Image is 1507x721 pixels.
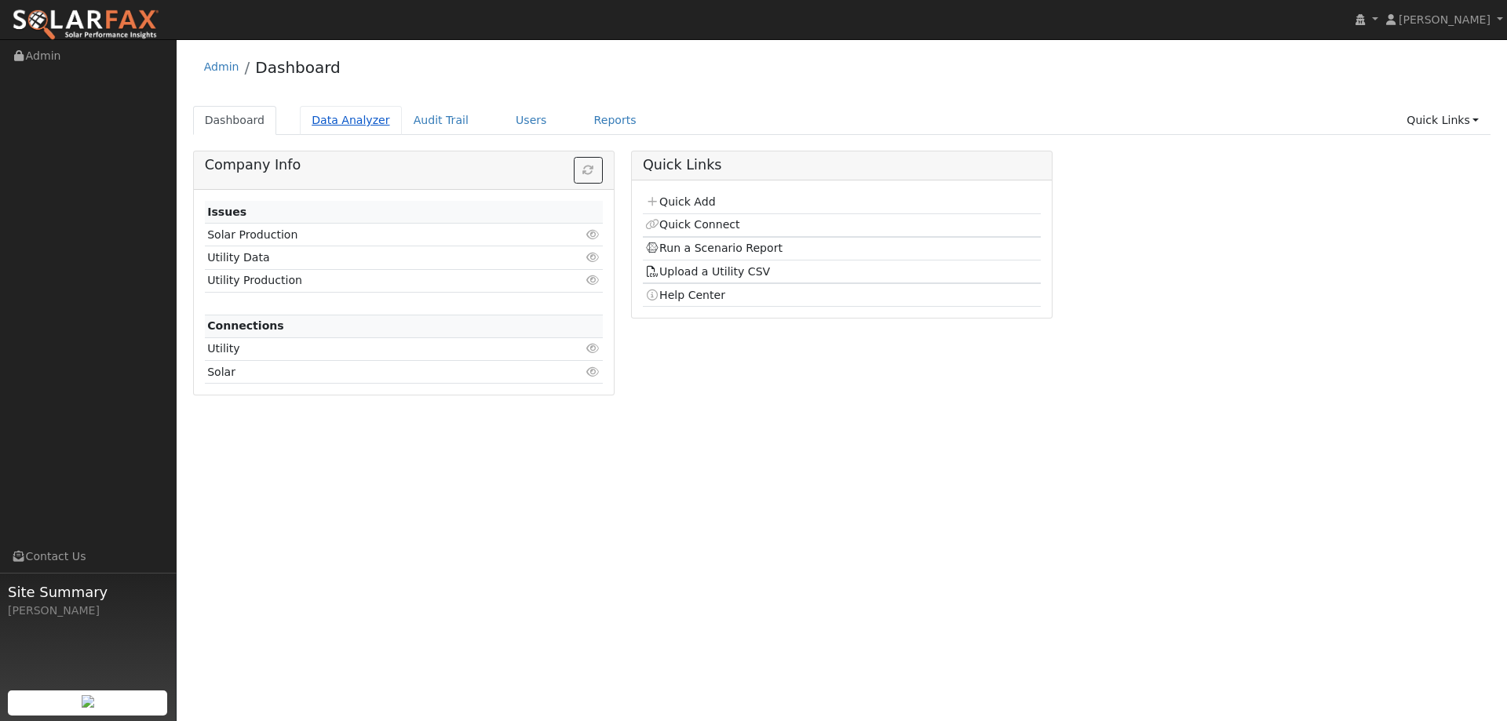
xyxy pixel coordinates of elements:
a: Help Center [645,289,725,301]
td: Solar [205,361,538,384]
i: Click to view [586,275,600,286]
a: Dashboard [255,58,341,77]
a: Data Analyzer [300,106,402,135]
a: Dashboard [193,106,277,135]
a: Quick Connect [645,218,739,231]
div: [PERSON_NAME] [8,603,168,619]
i: Click to view [586,229,600,240]
span: Site Summary [8,581,168,603]
a: Users [504,106,559,135]
a: Reports [582,106,648,135]
a: Upload a Utility CSV [645,265,770,278]
i: Click to view [586,366,600,377]
a: Audit Trail [402,106,480,135]
span: [PERSON_NAME] [1399,13,1491,26]
strong: Issues [207,206,246,218]
strong: Connections [207,319,284,332]
td: Solar Production [205,224,538,246]
a: Quick Links [1395,106,1491,135]
img: retrieve [82,695,94,708]
i: Click to view [586,343,600,354]
td: Utility Data [205,246,538,269]
i: Click to view [586,252,600,263]
h5: Quick Links [643,157,1041,173]
a: Run a Scenario Report [645,242,783,254]
td: Utility [205,337,538,360]
td: Utility Production [205,269,538,292]
a: Quick Add [645,195,715,208]
h5: Company Info [205,157,603,173]
a: Admin [204,60,239,73]
img: SolarFax [12,9,159,42]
